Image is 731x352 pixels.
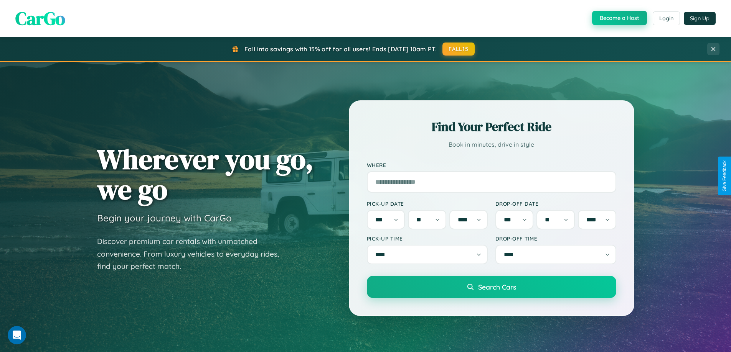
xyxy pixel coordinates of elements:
span: Search Cars [478,283,516,291]
label: Drop-off Time [495,235,616,242]
span: CarGo [15,6,65,31]
p: Discover premium car rentals with unmatched convenience. From luxury vehicles to everyday rides, ... [97,235,289,273]
label: Pick-up Date [367,200,488,207]
label: Drop-off Date [495,200,616,207]
h1: Wherever you go, we go [97,144,314,205]
span: Fall into savings with 15% off for all users! Ends [DATE] 10am PT. [244,45,437,53]
button: Search Cars [367,276,616,298]
button: Sign Up [684,12,716,25]
p: Book in minutes, drive in style [367,139,616,150]
button: FALL15 [442,43,475,56]
button: Login [653,11,680,25]
iframe: Intercom live chat [8,326,26,344]
h3: Begin your journey with CarGo [97,212,232,224]
h2: Find Your Perfect Ride [367,118,616,135]
label: Pick-up Time [367,235,488,242]
label: Where [367,162,616,168]
div: Give Feedback [722,160,727,192]
button: Become a Host [592,11,647,25]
